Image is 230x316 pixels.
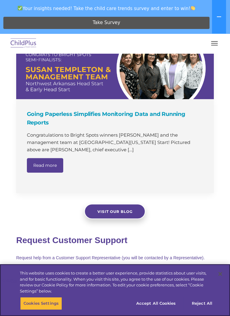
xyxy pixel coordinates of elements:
[84,204,145,219] a: Visit our blog
[20,270,214,294] div: This website uses cookies to create a better user experience, provide statistics about user visit...
[18,6,22,10] img: ✅
[20,297,62,310] button: Cookies Settings
[99,60,125,65] span: Phone number
[3,17,210,29] a: Take Survey
[99,35,118,40] span: Last name
[97,209,133,214] span: Visit our blog
[183,297,221,310] button: Reject All
[93,17,120,28] span: Take Survey
[9,36,38,51] img: ChildPlus by Procare Solutions
[27,110,205,127] h4: Going Paperless Simplifies Monitoring Data and Running Reports
[2,2,211,14] span: Your insights needed! Take the child care trends survey and enter to win!
[27,131,205,153] p: Congratulations to Bright Spots winners [PERSON_NAME] and the management team at [GEOGRAPHIC_DATA...
[27,158,63,173] a: Read more
[133,297,179,310] button: Accept All Cookies
[191,6,195,10] img: 👏
[214,267,227,281] button: Close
